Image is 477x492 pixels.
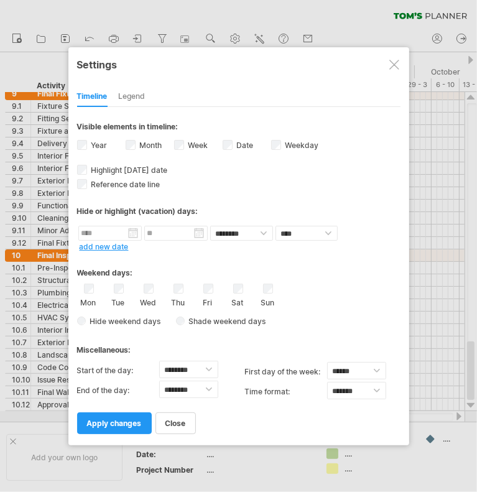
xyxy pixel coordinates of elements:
span: Shade weekend days [185,317,266,326]
div: Hide or highlight (vacation) days: [77,207,401,216]
div: Legend [119,87,146,107]
label: Time format: [245,382,327,402]
label: Month [137,141,162,150]
label: Year [89,141,108,150]
div: Timeline [77,87,108,107]
a: apply changes [77,412,152,434]
label: Date [234,141,254,150]
div: Visible elements in timeline: [77,122,401,135]
a: close [155,412,196,434]
label: Week [186,141,208,150]
span: apply changes [87,419,142,428]
span: Reference date line [89,180,160,189]
label: Mon [81,295,96,307]
div: Miscellaneous: [77,333,401,358]
span: Highlight [DATE] date [89,165,168,175]
a: add new date [80,242,129,251]
span: close [165,419,186,428]
div: Settings [77,53,401,75]
div: Weekend days: [77,256,401,281]
label: Start of the day: [77,361,159,381]
label: first day of the week: [245,362,327,382]
label: Sun [260,295,276,307]
label: End of the day: [77,381,159,401]
label: Weekday [283,141,319,150]
label: Thu [170,295,186,307]
label: Fri [200,295,216,307]
label: Tue [111,295,126,307]
label: Sat [230,295,246,307]
span: Hide weekend days [86,317,161,326]
label: Wed [141,295,156,307]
